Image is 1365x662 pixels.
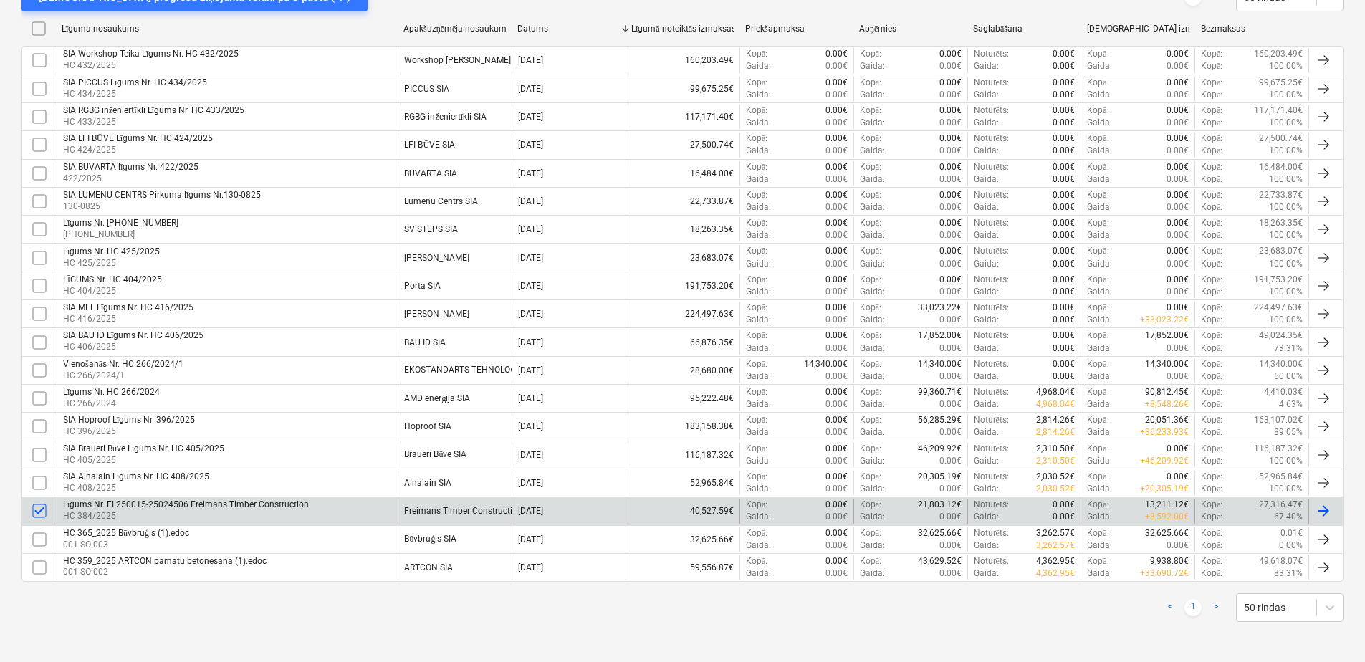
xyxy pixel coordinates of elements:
p: 0.00€ [939,145,962,157]
div: SIA BUVARTA līgums Nr. 422/2025 [63,162,198,173]
div: Porta SIA [404,281,441,291]
p: Noturēts : [974,77,1009,89]
p: Gaida : [746,229,771,241]
p: 100.00% [1269,145,1303,157]
p: 0.00€ [1053,117,1075,129]
div: [DATE] [518,253,543,263]
p: Kopā : [1087,217,1108,229]
p: 0.00€ [939,286,962,298]
p: Gaida : [1087,342,1112,355]
p: 0.00€ [939,217,962,229]
p: 100.00% [1269,60,1303,72]
p: 0.00€ [1053,286,1075,298]
p: 0.00€ [1053,302,1075,314]
p: Gaida : [746,89,771,101]
div: Līgums Nr. HC 425/2025 [63,246,160,257]
p: 160,203.49€ [1254,48,1303,60]
p: 0.00€ [1167,274,1189,286]
p: Kopā : [860,217,881,229]
p: 0.00€ [1053,229,1075,241]
p: 0.00€ [825,189,848,201]
p: 0.00€ [1167,89,1189,101]
div: PICCUS SIA [404,84,449,94]
p: 100.00% [1269,201,1303,214]
p: Kopā : [860,274,881,286]
p: Kopā : [746,302,767,314]
p: 17,852.00€ [918,330,962,342]
div: Bezmaksas [1201,24,1303,34]
p: 0.00€ [1053,161,1075,173]
p: 0.00€ [825,133,848,145]
div: Apakšuzņēmēja nosaukums [403,24,506,34]
p: Kopā : [1087,133,1108,145]
div: BAU ID SIA [404,337,446,347]
p: 0.00€ [1053,201,1075,214]
p: Gaida : [860,145,885,157]
div: MEL SIA [404,309,469,319]
p: Noturēts : [974,217,1009,229]
div: Līguma nosaukums [62,24,392,34]
p: 0.00€ [1053,189,1075,201]
p: 0.00€ [1167,201,1189,214]
p: Gaida : [860,342,885,355]
p: 0.00€ [1167,105,1189,117]
p: Kopā : [860,245,881,257]
p: 0.00€ [1167,302,1189,314]
p: 0.00€ [1167,286,1189,298]
div: 22,733.87€ [626,189,739,214]
p: Gaida : [746,117,771,129]
p: 0.00€ [1167,145,1189,157]
p: Gaida : [974,314,999,326]
div: [DATE] [518,55,543,65]
p: 0.00€ [939,314,962,326]
p: 0.00€ [1053,145,1075,157]
p: Kopā : [1201,161,1222,173]
p: Gaida : [746,342,771,355]
p: 0.00€ [1053,173,1075,186]
div: SV STEPS SIA [404,224,458,234]
p: Kopā : [860,48,881,60]
p: 0.00€ [1167,133,1189,145]
p: Noturēts : [974,133,1009,145]
p: Kopā : [746,48,767,60]
div: SIA Workshop Teika Līgums Nr. HC 432/2025 [63,49,239,59]
p: Gaida : [974,342,999,355]
p: 0.00€ [939,189,962,201]
p: 0.00€ [939,161,962,173]
p: 0.00€ [939,229,962,241]
p: Gaida : [1087,60,1112,72]
div: Saglabāšana [973,24,1076,34]
p: Noturēts : [974,48,1009,60]
p: Gaida : [746,314,771,326]
p: + 33,023.22€ [1140,314,1189,326]
p: 0.00€ [1167,189,1189,201]
p: 100.00% [1269,258,1303,270]
p: Gaida : [974,229,999,241]
p: Noturēts : [974,105,1009,117]
p: Gaida : [974,89,999,101]
p: Gaida : [1087,145,1112,157]
p: 100.00% [1269,173,1303,186]
p: Kopā : [1201,342,1222,355]
p: 100.00% [1269,89,1303,101]
p: 0.00€ [1167,48,1189,60]
p: Kopā : [1201,105,1222,117]
p: Kopā : [1201,274,1222,286]
p: 117,171.40€ [1254,105,1303,117]
p: 0.00€ [1167,229,1189,241]
p: 0.00€ [939,117,962,129]
div: [DATE] [518,281,543,291]
p: Kopā : [746,105,767,117]
p: 0.00€ [825,117,848,129]
p: 0.00€ [825,77,848,89]
div: Līgumā noteiktās izmaksas [631,24,734,34]
div: Apņēmies [859,24,962,34]
p: 0.00€ [1053,77,1075,89]
div: 52,965.84€ [626,471,739,495]
p: Kopā : [746,274,767,286]
p: 0.00€ [825,274,848,286]
p: Kopā : [1201,286,1222,298]
p: Gaida : [860,201,885,214]
div: Datums [517,24,620,34]
p: 0.00€ [825,302,848,314]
